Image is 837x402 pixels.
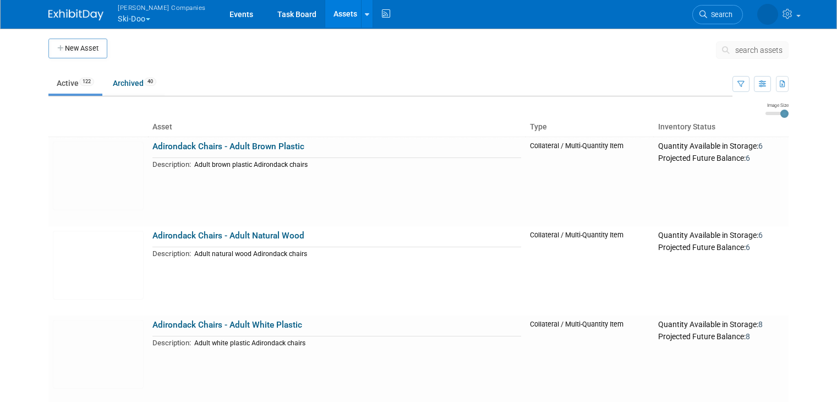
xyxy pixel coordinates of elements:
[194,161,521,169] div: Adult brown plastic Adirondack chairs
[152,231,304,241] a: Adirondack Chairs - Adult Natural Wood
[658,320,784,330] div: Quantity Available in Storage:
[526,226,654,316] td: Collateral / Multi-Quantity Item
[692,5,743,24] a: Search
[758,320,763,329] span: 8
[105,73,165,94] a: Archived40
[526,137,654,226] td: Collateral / Multi-Quantity Item
[118,2,206,13] span: [PERSON_NAME] Companies
[707,10,732,19] span: Search
[48,39,107,58] button: New Asset
[658,241,784,253] div: Projected Future Balance:
[194,250,521,258] div: Adult natural wood Adirondack chairs
[716,41,789,59] button: search assets
[526,118,654,137] th: Type
[746,332,750,341] span: 8
[658,151,784,164] div: Projected Future Balance:
[79,78,94,86] span: 122
[144,78,156,86] span: 40
[148,118,526,137] th: Asset
[758,231,763,240] span: 6
[152,247,191,260] td: Description:
[48,73,102,94] a: Active122
[746,243,750,252] span: 6
[152,320,302,330] a: Adirondack Chairs - Adult White Plastic
[48,9,103,20] img: ExhibitDay
[658,142,784,151] div: Quantity Available in Storage:
[152,336,191,349] td: Description:
[758,142,763,150] span: 6
[152,158,191,171] td: Description:
[658,330,784,342] div: Projected Future Balance:
[746,154,750,162] span: 6
[757,4,778,25] img: Thomas Warnert
[735,46,783,55] span: search assets
[658,231,784,241] div: Quantity Available in Storage:
[194,339,521,347] div: Adult white plastic Adirondack chairs
[765,102,789,108] div: Image Size
[152,142,304,151] a: Adirondack Chairs - Adult Brown Plastic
